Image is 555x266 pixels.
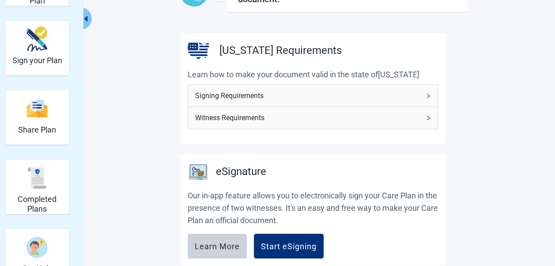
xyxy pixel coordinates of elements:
[254,234,324,258] button: Start eSigning
[26,237,48,258] img: person-question-x68TBcxA.svg
[82,15,90,23] span: caret-left
[195,112,420,123] span: Witness Requirements
[195,242,240,251] div: Learn More
[26,27,48,52] img: make_plan_official-CpYJDfBD.svg
[188,234,247,258] button: Learn More
[9,194,65,213] h2: Completed Plans
[188,68,438,81] p: Learn how to make your document valid in the state of [US_STATE]
[188,190,438,227] p: Our in-app feature allows you to electronically sign your Care Plan in the presence of two witnes...
[12,56,62,65] h2: Sign your Plan
[81,8,92,30] button: Collapse menu
[18,125,56,135] h2: Share Plan
[216,163,266,180] h3: eSignature
[195,90,420,101] span: Signing Requirements
[26,99,48,118] img: svg%3e
[5,20,69,76] div: Sign your Plan
[188,40,209,61] img: United States
[5,159,69,214] div: Completed Plans
[188,85,438,106] div: Signing Requirements
[188,161,209,182] img: eSignature
[5,90,69,145] div: Share Plan
[426,115,431,121] span: right
[26,167,48,189] img: svg%3e
[261,242,317,251] div: Start eSigning
[219,42,342,59] h3: [US_STATE] Requirements
[426,93,431,99] span: right
[188,107,438,129] div: Witness Requirements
